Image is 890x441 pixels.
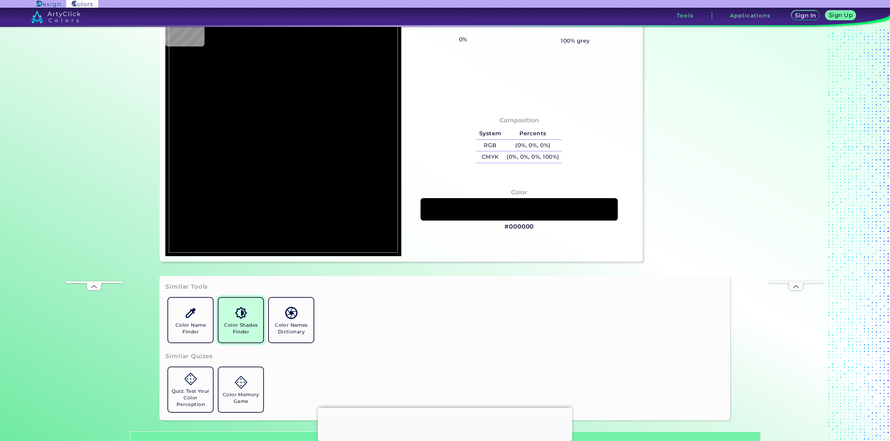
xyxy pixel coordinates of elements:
[476,140,504,151] h5: RGB
[504,140,562,151] h5: (0%, 0%, 0%)
[171,388,210,408] h5: Quiz: Test Your Color Perception
[216,364,266,415] a: Color Memory Game
[221,322,260,335] h5: Color Shades Finder
[171,322,210,335] h5: Color Name Finder
[37,1,60,7] img: ArtyClick Design logo
[827,11,854,20] a: Sign Up
[504,151,562,163] h5: (0%, 0%, 0%, 100%)
[66,72,122,281] iframe: Advertisement
[830,13,852,18] h5: Sign Up
[318,408,572,439] iframe: Advertisement
[165,283,208,291] h3: Similar Tools
[564,27,587,35] h3: None
[792,11,818,20] a: Sign In
[285,307,297,319] img: icon_color_names_dictionary.svg
[677,13,694,18] h3: Tools
[165,295,216,345] a: Color Name Finder
[476,151,504,163] h5: CMYK
[796,13,815,18] h5: Sign In
[221,391,260,405] h5: Color Memory Game
[216,295,266,345] a: Color Shades Finder
[31,10,80,23] img: logo_artyclick_colors_white.svg
[504,128,562,139] h5: Percents
[451,27,475,35] h3: None
[235,307,247,319] img: icon_color_shades.svg
[456,35,470,44] h5: 0%
[561,36,590,45] h5: 100% grey
[169,11,398,253] img: 4a5c4394-cb3c-4241-94ca-b21421917cd8
[476,128,504,139] h5: System
[185,373,197,385] img: icon_game.svg
[730,13,771,18] h3: Applications
[500,115,539,125] h4: Composition
[165,364,216,415] a: Quiz: Test Your Color Perception
[266,295,316,345] a: Color Names Dictionary
[165,352,213,361] h3: Similar Quizes
[504,223,534,231] h3: #000000
[768,72,824,281] iframe: Advertisement
[511,187,527,197] h4: Color
[272,322,311,335] h5: Color Names Dictionary
[235,376,247,388] img: icon_game.svg
[185,307,197,319] img: icon_color_name_finder.svg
